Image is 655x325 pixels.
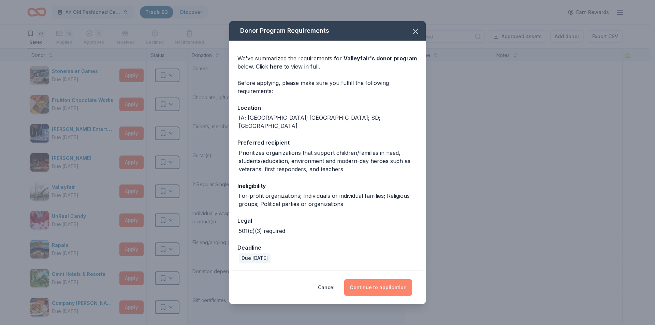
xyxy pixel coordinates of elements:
div: For-profit organizations; Individuals or individual families; Religious groups; Political parties... [239,192,418,208]
div: Preferred recipient [237,138,418,147]
div: Ineligibility [237,181,418,190]
div: We've summarized the requirements for below. Click to view in full. [237,54,418,71]
button: Cancel [318,279,335,296]
div: Prioritizes organizations that support children/families in need, students/education, environment... [239,149,418,173]
div: Deadline [237,243,418,252]
button: Continue to application [344,279,412,296]
span: Valleyfair 's donor program [344,55,417,62]
div: Legal [237,216,418,225]
div: IA; [GEOGRAPHIC_DATA]; [GEOGRAPHIC_DATA]; SD; [GEOGRAPHIC_DATA] [239,114,418,130]
div: 501(c)(3) required [239,227,285,235]
div: Before applying, please make sure you fulfill the following requirements: [237,79,418,95]
div: Location [237,103,418,112]
div: Donor Program Requirements [229,21,426,41]
a: here [270,62,282,71]
div: Due [DATE] [239,253,271,263]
